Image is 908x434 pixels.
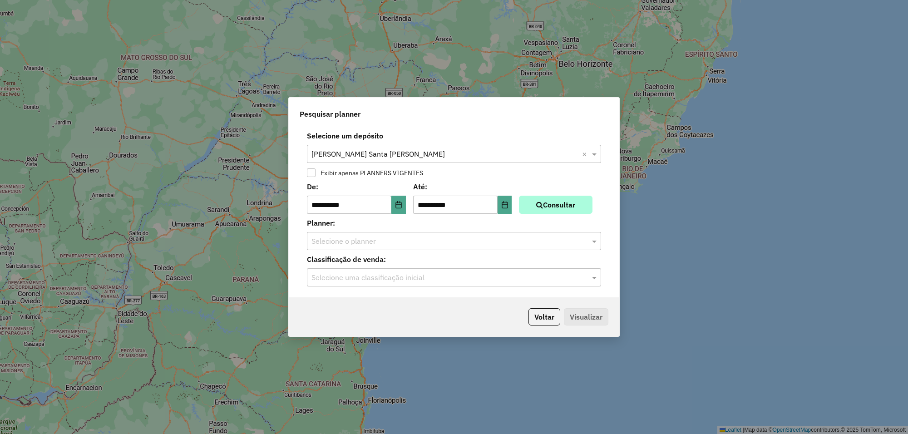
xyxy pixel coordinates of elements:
[301,254,607,265] label: Classificação de venda:
[307,181,406,192] label: De:
[391,196,406,214] button: Choose Date
[301,130,607,141] label: Selecione um depósito
[519,196,592,214] button: Consultar
[316,170,423,176] label: Exibir apenas PLANNERS VIGENTES
[301,217,607,228] label: Planner:
[498,196,512,214] button: Choose Date
[413,181,512,192] label: Até:
[300,108,360,119] span: Pesquisar planner
[528,308,560,325] button: Voltar
[582,148,590,159] span: Clear all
